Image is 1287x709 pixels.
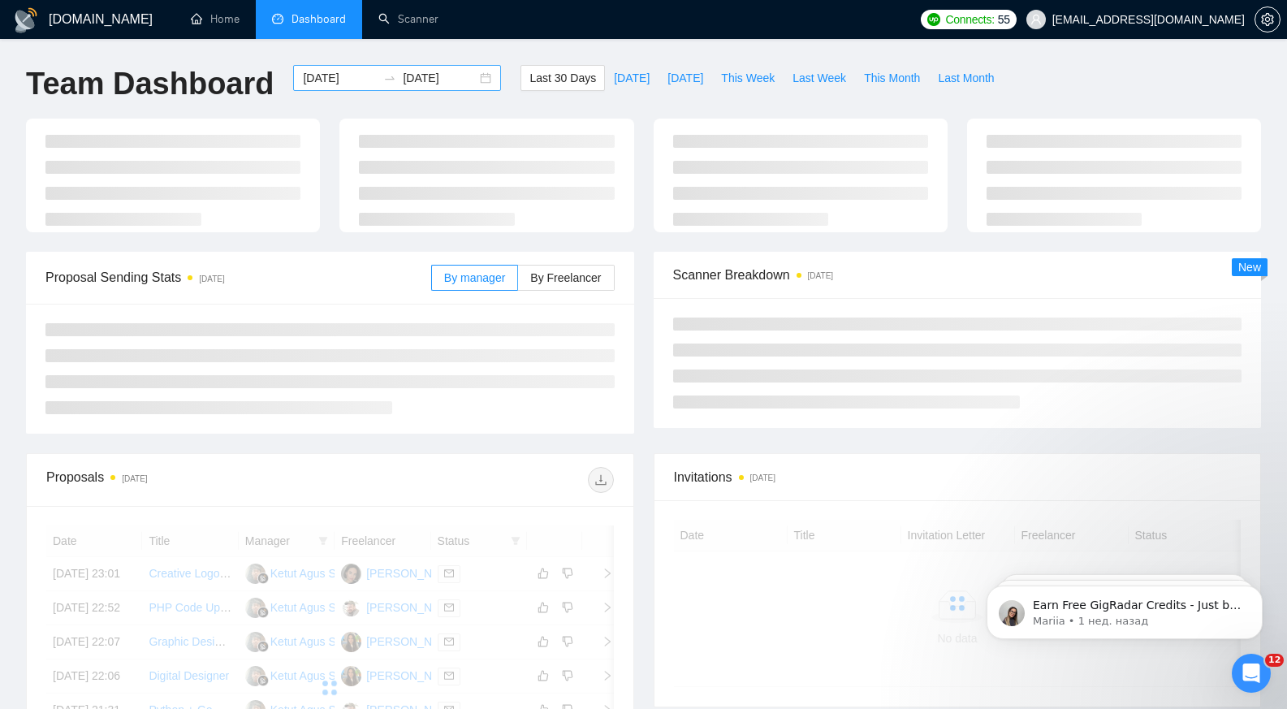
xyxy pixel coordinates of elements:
span: to [383,71,396,84]
span: Scanner Breakdown [673,265,1242,285]
time: [DATE] [122,474,147,483]
a: searchScanner [378,12,438,26]
span: By Freelancer [530,271,601,284]
span: [DATE] [667,69,703,87]
iframe: Intercom notifications сообщение [962,551,1287,665]
time: [DATE] [808,271,833,280]
span: swap-right [383,71,396,84]
span: dashboard [272,13,283,24]
input: End date [403,69,477,87]
span: Dashboard [292,12,346,26]
a: homeHome [191,12,240,26]
button: This Month [855,65,929,91]
span: Last 30 Days [529,69,596,87]
button: setting [1255,6,1281,32]
img: upwork-logo.png [927,13,940,26]
div: Proposals [46,467,330,493]
button: [DATE] [659,65,712,91]
span: Last Week [792,69,846,87]
span: This Month [864,69,920,87]
span: Connects: [945,11,994,28]
span: user [1030,14,1042,25]
button: [DATE] [605,65,659,91]
input: Start date [303,69,377,87]
button: This Week [712,65,784,91]
span: [DATE] [614,69,650,87]
span: 55 [998,11,1010,28]
span: By manager [444,271,505,284]
span: Proposal Sending Stats [45,267,431,287]
a: setting [1255,13,1281,26]
span: 12 [1265,654,1284,667]
button: Last Month [929,65,1003,91]
button: Last 30 Days [520,65,605,91]
img: logo [13,7,39,33]
iframe: Intercom live chat [1232,654,1271,693]
button: Last Week [784,65,855,91]
time: [DATE] [199,275,224,283]
h1: Team Dashboard [26,65,274,103]
span: This Week [721,69,775,87]
span: Invitations [674,467,1242,487]
span: New [1238,261,1261,274]
span: Last Month [938,69,994,87]
span: setting [1255,13,1280,26]
time: [DATE] [750,473,775,482]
